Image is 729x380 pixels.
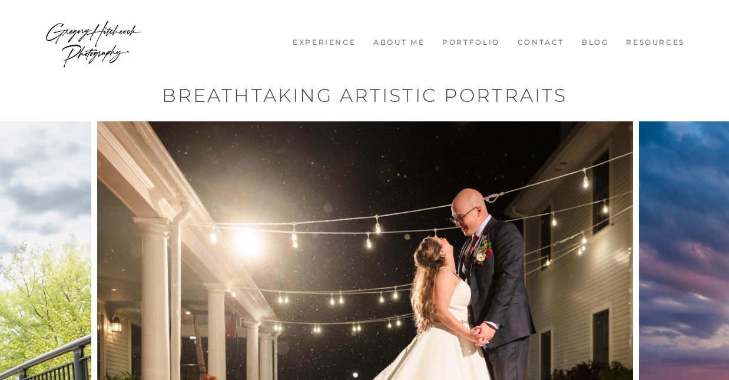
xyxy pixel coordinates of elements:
[576,38,614,48] a: Blog
[287,38,362,48] a: Experience
[367,38,430,48] a: About me
[512,38,570,48] a: Contact
[620,38,691,48] a: Resources
[44,6,143,77] img: Wedding Photographer Boston - Gregory Hitchcock Photography
[44,82,685,108] h1: Breathtaking Artistic Portraits
[436,38,506,48] a: Portfolio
